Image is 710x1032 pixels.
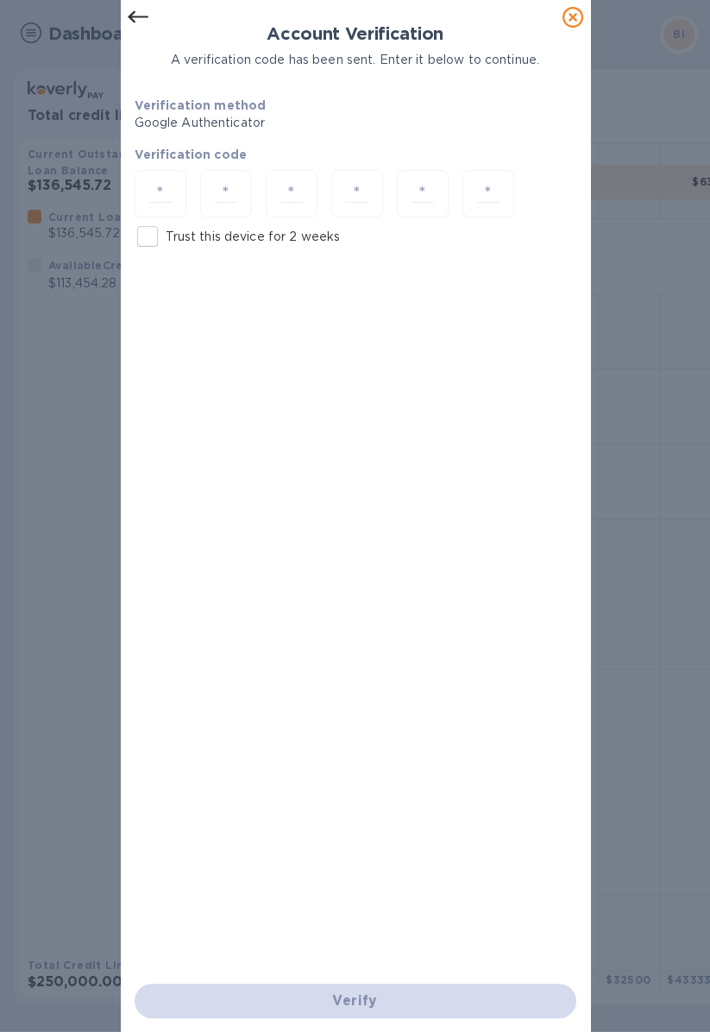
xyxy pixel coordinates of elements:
p: Google Authenticator [135,114,398,132]
h1: Account Verification [135,24,576,44]
p: Verification code [135,146,576,163]
p: Trust this device for 2 weeks [166,228,341,246]
b: Verification method [135,98,267,112]
p: A verification code has been sent. Enter it below to continue. [135,51,576,69]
